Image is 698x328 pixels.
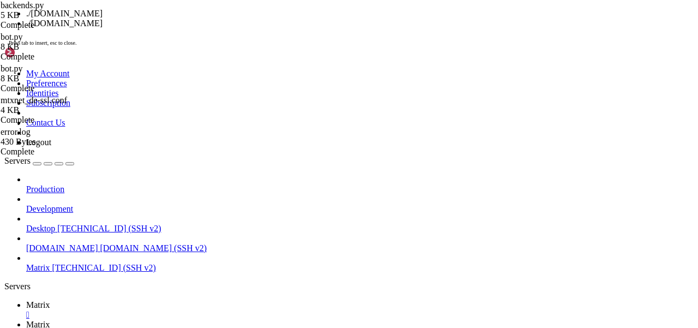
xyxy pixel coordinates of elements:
[1,115,109,125] div: Complete
[4,199,556,208] x-row: Run 'do-release-upgrade' to upgrade to it.
[4,162,362,171] span: 15 дополнительных обновлений безопасности могут быть применены с помощью ESM Apps.
[1,127,109,147] span: error.log
[1,52,109,62] div: Complete
[4,227,556,236] x-row: Last login: [DATE] from [TECHNICAL_ID]
[4,4,556,14] x-row: * Documentation: [URL][DOMAIN_NAME]
[4,79,556,88] x-row: Memory usage: 21% IPv4 address for ens18: [TECHNICAL_ID]
[1,96,109,115] span: mtxnet_de-ssl.conf
[1,10,109,20] div: 5 KB
[4,116,310,124] span: Расширенное поддержание безопасности (ESM) для Applications выключено.
[1,137,109,147] div: 430 Bytes
[1,64,109,84] span: bot.py
[4,69,556,79] x-row: Usage of /: 13.5% of 127.83GB Users logged in: 1
[4,144,336,152] span: Чтобы просмотреть дополнительные обновления выполните: apt list --upgradable
[4,60,556,69] x-row: System load: 0.16 Processes: 283
[1,147,109,157] div: Complete
[1,64,22,73] span: bot.py
[1,20,109,30] div: Complete
[1,74,109,84] div: 8 KB
[1,1,44,10] span: backends.py
[1,96,67,105] span: mtxnet_de-ssl.conf
[1,105,109,115] div: 4 KB
[1,42,109,52] div: 8 KB
[1,32,22,41] span: bot.py
[142,246,147,255] div: (30, 26)
[4,236,556,246] x-row: root@server1:~# cd /home/mau/tmp
[4,171,262,180] span: Подробнее о включении службы ESM Apps at [URL][DOMAIN_NAME]
[4,190,556,199] x-row: New release '24.04.3 LTS' available.
[1,84,109,93] div: Complete
[1,32,109,52] span: bot.py
[4,246,556,255] x-row: root@server1:/home/mau/tmp# ./
[1,1,109,20] span: backends.py
[1,127,31,136] span: error.log
[4,14,556,23] x-row: * Management: [URL][DOMAIN_NAME]
[4,41,231,50] span: System information as of Вт 02 сен 2025 06:28:21 UTC
[4,134,201,143] span: 2 обновления может быть применено немедленно.
[4,23,556,32] x-row: * Support: [URL][DOMAIN_NAME]
[4,88,556,97] x-row: Swap usage: 0%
